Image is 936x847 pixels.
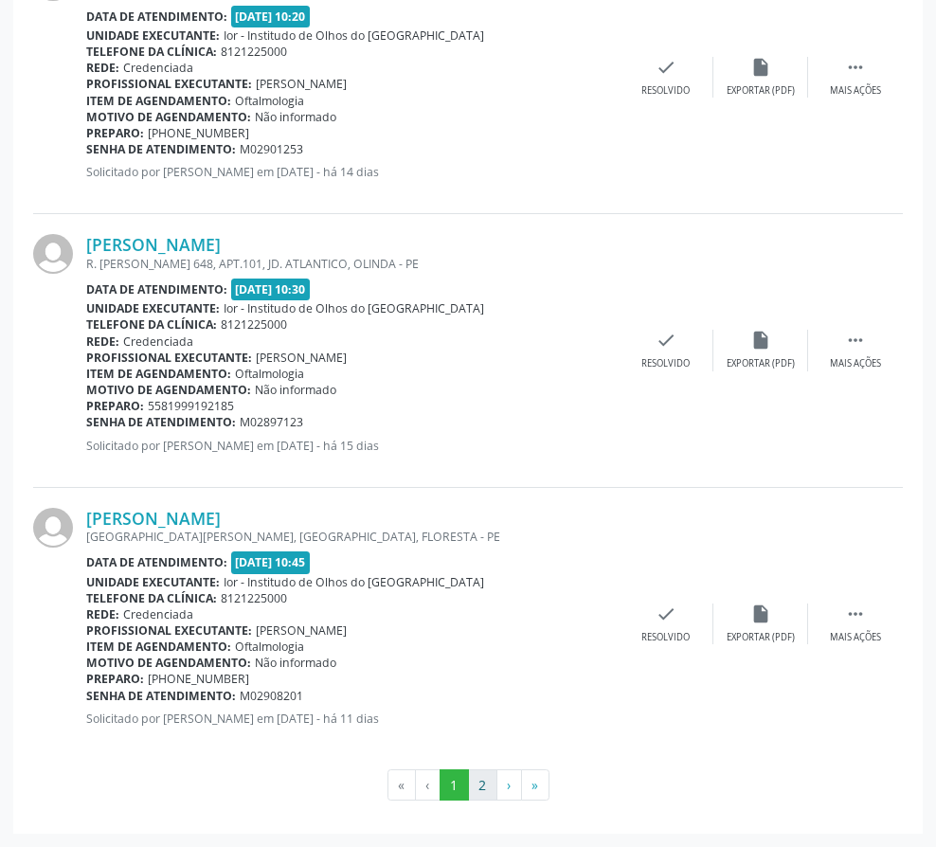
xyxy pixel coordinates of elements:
b: Profissional executante: [86,350,252,366]
span: Credenciada [123,606,193,622]
i: insert_drive_file [750,57,771,78]
img: img [33,508,73,548]
span: [DATE] 10:20 [231,6,311,27]
button: Go to next page [496,769,522,802]
span: Oftalmologia [235,639,304,655]
div: Exportar (PDF) [727,357,795,370]
b: Unidade executante: [86,300,220,316]
img: img [33,234,73,274]
span: Não informado [255,109,336,125]
span: Credenciada [123,60,193,76]
ul: Pagination [33,769,903,802]
span: 8121225000 [221,44,287,60]
span: Credenciada [123,333,193,350]
i: insert_drive_file [750,604,771,624]
b: Item de agendamento: [86,93,231,109]
p: Solicitado por [PERSON_NAME] em [DATE] - há 15 dias [86,438,619,454]
b: Preparo: [86,398,144,414]
div: Mais ações [830,357,881,370]
span: Ior - Institudo de Olhos do [GEOGRAPHIC_DATA] [224,300,484,316]
b: Senha de atendimento: [86,141,236,157]
div: Mais ações [830,84,881,98]
b: Motivo de agendamento: [86,109,251,125]
i:  [845,604,866,624]
div: Resolvido [641,84,690,98]
b: Item de agendamento: [86,639,231,655]
span: Oftalmologia [235,93,304,109]
i: check [656,330,676,351]
b: Item de agendamento: [86,366,231,382]
a: [PERSON_NAME] [86,234,221,255]
button: Go to page 2 [468,769,497,802]
span: [PERSON_NAME] [256,350,347,366]
p: Solicitado por [PERSON_NAME] em [DATE] - há 14 dias [86,164,619,180]
span: M02908201 [240,688,303,704]
i:  [845,330,866,351]
b: Profissional executante: [86,76,252,92]
div: Exportar (PDF) [727,84,795,98]
b: Rede: [86,333,119,350]
b: Unidade executante: [86,574,220,590]
span: 5581999192185 [148,398,234,414]
span: Não informado [255,382,336,398]
button: Go to page 1 [440,769,469,802]
span: [PHONE_NUMBER] [148,125,249,141]
span: Oftalmologia [235,366,304,382]
a: [PERSON_NAME] [86,508,221,529]
b: Profissional executante: [86,622,252,639]
b: Data de atendimento: [86,554,227,570]
span: M02897123 [240,414,303,430]
b: Senha de atendimento: [86,414,236,430]
div: Exportar (PDF) [727,631,795,644]
p: Solicitado por [PERSON_NAME] em [DATE] - há 11 dias [86,711,619,727]
span: 8121225000 [221,590,287,606]
div: Resolvido [641,357,690,370]
span: [PHONE_NUMBER] [148,671,249,687]
span: Ior - Institudo de Olhos do [GEOGRAPHIC_DATA] [224,574,484,590]
i: check [656,57,676,78]
button: Go to last page [521,769,549,802]
i:  [845,57,866,78]
b: Telefone da clínica: [86,44,217,60]
span: Não informado [255,655,336,671]
b: Rede: [86,60,119,76]
span: [DATE] 10:45 [231,551,311,573]
b: Senha de atendimento: [86,688,236,704]
span: M02901253 [240,141,303,157]
b: Preparo: [86,125,144,141]
span: Ior - Institudo de Olhos do [GEOGRAPHIC_DATA] [224,27,484,44]
b: Data de atendimento: [86,9,227,25]
b: Telefone da clínica: [86,590,217,606]
i: check [656,604,676,624]
b: Telefone da clínica: [86,316,217,333]
b: Data de atendimento: [86,281,227,297]
b: Rede: [86,606,119,622]
b: Motivo de agendamento: [86,655,251,671]
span: [DATE] 10:30 [231,279,311,300]
div: [GEOGRAPHIC_DATA][PERSON_NAME], [GEOGRAPHIC_DATA], FLORESTA - PE [86,529,619,545]
i: insert_drive_file [750,330,771,351]
b: Motivo de agendamento: [86,382,251,398]
div: R. [PERSON_NAME] 648, APT.101, JD. ATLANTICO, OLINDA - PE [86,256,619,272]
div: Resolvido [641,631,690,644]
span: 8121225000 [221,316,287,333]
div: Mais ações [830,631,881,644]
b: Preparo: [86,671,144,687]
span: [PERSON_NAME] [256,76,347,92]
b: Unidade executante: [86,27,220,44]
span: [PERSON_NAME] [256,622,347,639]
